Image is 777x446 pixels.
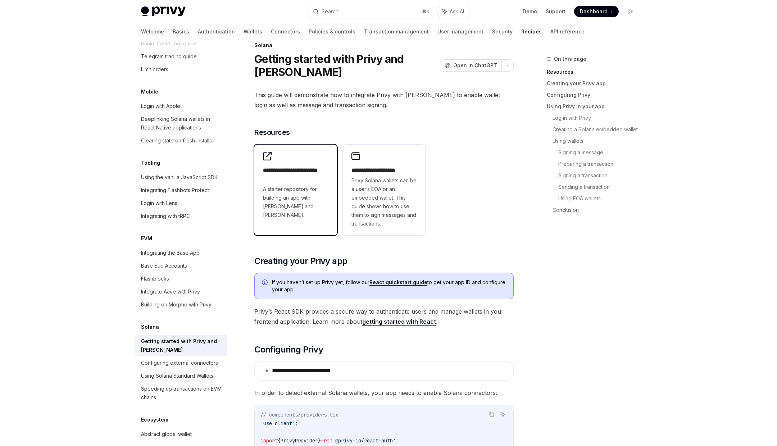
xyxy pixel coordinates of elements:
[558,193,642,204] a: Using EOA wallets
[553,135,642,147] a: Using wallets
[487,410,496,419] button: Copy the contents from the code block
[135,356,227,369] a: Configuring external connectors
[141,323,159,331] h5: Solana
[141,287,200,296] div: Integrate Aave with Privy
[547,66,642,78] a: Resources
[254,344,323,355] span: Configuring Privy
[135,50,227,63] a: Telegram trading guide
[141,384,223,402] div: Speeding up transactions on EVM chains
[558,158,642,170] a: Preparing a transaction
[141,102,180,110] div: Login with Apple
[141,173,218,182] div: Using the vanilla JavaScript SDK
[553,124,642,135] a: Creating a Solana embedded wallet
[321,437,332,444] span: from
[351,176,417,228] span: Privy Solana wallets can be a user’s EOA or an embedded wallet. This guide shows how to use them ...
[173,23,189,40] a: Basics
[450,8,464,15] span: Ask AI
[135,171,227,184] a: Using the vanilla JavaScript SDK
[624,6,636,17] button: Toggle dark mode
[254,388,514,398] span: In order to detect external Solana wallets, your app needs to enable Solana connectors:
[141,359,218,367] div: Configuring external connectors
[141,430,192,438] div: Abstract global wallet
[558,181,642,193] a: Sending a transaction
[135,246,227,259] a: Integrating the Base App
[546,8,565,15] a: Support
[492,23,513,40] a: Security
[141,65,168,74] div: Limit orders
[135,369,227,382] a: Using Solana Standard Wallets
[135,272,227,285] a: Flashblocks
[318,437,321,444] span: }
[364,23,429,40] a: Transaction management
[141,249,200,257] div: Integrating the Base App
[260,411,338,418] span: // components/providers.tsx
[272,279,506,293] span: If you haven’t set up Privy yet, follow our to get your app ID and configure your app.
[141,136,212,145] div: Clearing state on fresh installs
[254,90,514,110] span: This guide will demonstrate how to integrate Privy with [PERSON_NAME] to enable wallet login as w...
[254,53,437,78] h1: Getting started with Privy and [PERSON_NAME]
[135,184,227,197] a: Integrating Flashbots Protect
[547,78,642,89] a: Creating your Privy app
[332,437,396,444] span: '@privy-io/react-auth'
[554,55,586,63] span: On this page
[308,5,434,18] button: Search...⌘K
[135,335,227,356] a: Getting started with Privy and [PERSON_NAME]
[550,23,585,40] a: API reference
[141,115,223,132] div: Deeplinking Solana wallets in React Native applications
[141,87,158,96] h5: Mobile
[141,372,213,380] div: Using Solana Standard Wallets
[135,134,227,147] a: Clearing state on fresh installs
[281,437,318,444] span: PrivyProvider
[141,212,190,220] div: Integrating with tRPC
[135,100,227,113] a: Login with Apple
[198,23,235,40] a: Authentication
[558,170,642,181] a: Signing a transaction
[135,197,227,210] a: Login with Lens
[422,9,430,14] span: ⌘ K
[135,285,227,298] a: Integrate Aave with Privy
[547,89,642,101] a: Configuring Privy
[260,420,295,427] span: 'use client'
[135,382,227,404] a: Speeding up transactions on EVM chains
[135,428,227,441] a: Abstract global wallet
[262,279,269,287] svg: Info
[558,147,642,158] a: Signing a message
[453,62,497,69] span: Open in ChatGPT
[580,8,608,15] span: Dashboard
[437,5,469,18] button: Ask AI
[523,8,537,15] a: Demo
[437,23,483,40] a: User management
[498,410,508,419] button: Ask AI
[362,318,436,326] a: getting started with React
[135,298,227,311] a: Building on Morpho with Privy
[553,112,642,124] a: Log in with Privy
[135,113,227,134] a: Deeplinking Solana wallets in React Native applications
[135,210,227,223] a: Integrating with tRPC
[254,306,514,327] span: Privy’s React SDK provides a secure way to authenticate users and manage wallets in your frontend...
[369,279,427,286] a: React quickstart guide
[440,59,501,72] button: Open in ChatGPT
[254,42,514,49] div: Solana
[547,101,642,112] a: Using Privy in your app
[141,52,197,61] div: Telegram trading guide
[141,6,186,17] img: light logo
[521,23,542,40] a: Recipes
[574,6,619,17] a: Dashboard
[295,420,298,427] span: ;
[141,234,152,243] h5: EVM
[396,437,399,444] span: ;
[141,159,160,167] h5: Tooling
[322,7,342,16] div: Search...
[244,23,262,40] a: Wallets
[135,63,227,76] a: Limit orders
[141,23,164,40] a: Welcome
[271,23,300,40] a: Connectors
[263,185,328,219] span: A starter repository for building an app with [PERSON_NAME] and [PERSON_NAME].
[141,261,187,270] div: Base Sub Accounts
[141,337,223,354] div: Getting started with Privy and [PERSON_NAME]
[141,415,168,424] h5: Ecosystem
[278,437,281,444] span: {
[260,437,278,444] span: import
[141,199,177,208] div: Login with Lens
[553,204,642,216] a: Conclusion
